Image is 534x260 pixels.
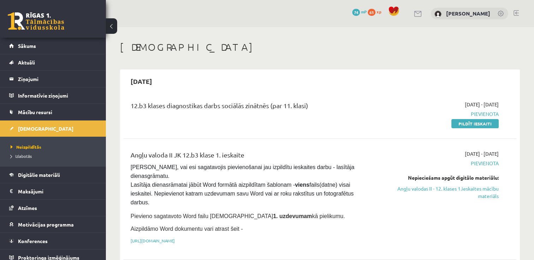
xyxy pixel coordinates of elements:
span: Sākums [18,43,36,49]
a: Rīgas 1. Tālmācības vidusskola [8,12,64,30]
span: 61 [368,9,376,16]
a: Izlabotās [11,153,99,159]
span: Aizpildāmo Word dokumentu vari atrast šeit - [131,226,243,232]
a: Ziņojumi [9,71,97,87]
span: Konferences [18,238,48,244]
div: 12.b3 klases diagnostikas darbs sociālās zinātnēs (par 11. klasi) [131,101,372,114]
strong: 1. uzdevumam [273,213,312,219]
a: Aktuāli [9,54,97,70]
a: [DEMOGRAPHIC_DATA] [9,120,97,137]
strong: viens [295,182,310,188]
a: Neizpildītās [11,144,99,150]
div: Nepieciešams apgūt digitālo materiālu: [383,174,499,181]
a: Motivācijas programma [9,216,97,233]
span: mP [361,9,367,14]
a: 61 xp [368,9,385,14]
span: Pievienota [383,160,499,167]
a: Konferences [9,233,97,249]
span: [DEMOGRAPHIC_DATA] [18,125,73,132]
span: Motivācijas programma [18,221,74,228]
span: Digitālie materiāli [18,172,60,178]
legend: Ziņojumi [18,71,97,87]
a: Sākums [9,38,97,54]
span: [DATE] - [DATE] [465,101,499,108]
h2: [DATE] [124,73,159,89]
legend: Maksājumi [18,183,97,199]
span: 74 [352,9,360,16]
span: Izlabotās [11,153,32,159]
a: Maksājumi [9,183,97,199]
span: Pievienota [383,110,499,118]
a: Atzīmes [9,200,97,216]
span: [DATE] - [DATE] [465,150,499,157]
img: Artis Semjonovs [434,11,442,18]
legend: Informatīvie ziņojumi [18,87,97,104]
a: Mācību resursi [9,104,97,120]
span: Neizpildītās [11,144,41,150]
a: Digitālie materiāli [9,167,97,183]
a: [PERSON_NAME] [446,10,490,17]
h1: [DEMOGRAPHIC_DATA] [120,41,520,53]
span: xp [377,9,381,14]
span: Atzīmes [18,205,37,211]
a: Informatīvie ziņojumi [9,87,97,104]
span: [PERSON_NAME], vai esi sagatavojis pievienošanai jau izpildītu ieskaites darbu - lasītāja dienasg... [131,164,356,205]
a: 74 mP [352,9,367,14]
a: Angļu valodas II - 12. klases 1.ieskaites mācību materiāls [383,185,499,200]
span: Aktuāli [18,59,35,66]
a: [URL][DOMAIN_NAME] [131,238,175,243]
span: Pievieno sagatavoto Word failu [DEMOGRAPHIC_DATA] kā pielikumu. [131,213,345,219]
div: Angļu valoda II JK 12.b3 klase 1. ieskaite [131,150,372,163]
a: Pildīt ieskaiti [451,119,499,128]
span: Mācību resursi [18,109,52,115]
